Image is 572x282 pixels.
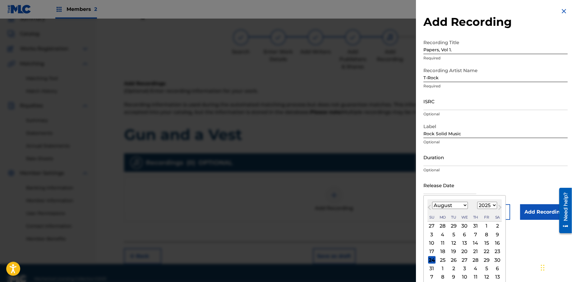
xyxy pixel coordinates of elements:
div: Choose Monday, July 28th, 2025 [439,222,446,230]
div: Choose Thursday, July 31st, 2025 [472,222,479,230]
div: Choose Tuesday, September 9th, 2025 [450,273,457,281]
div: Choose Sunday, July 27th, 2025 [428,222,436,230]
div: Choose Friday, August 29th, 2025 [483,256,490,264]
div: Thursday [472,214,479,221]
div: Choose Saturday, August 16th, 2025 [494,239,501,247]
p: Required [423,83,568,89]
div: Choose Wednesday, August 27th, 2025 [461,256,468,264]
span: 2 [94,6,97,12]
div: Choose Tuesday, September 2nd, 2025 [450,265,457,272]
p: Required [423,55,568,61]
div: Choose Monday, August 25th, 2025 [439,256,446,264]
iframe: Resource Center [555,185,572,235]
div: Choose Saturday, August 23rd, 2025 [494,248,501,255]
div: Saturday [494,214,501,221]
div: Choose Tuesday, July 29th, 2025 [450,222,457,230]
div: Choose Wednesday, September 10th, 2025 [461,273,468,281]
div: Choose Monday, September 8th, 2025 [439,273,446,281]
div: Choose Thursday, September 4th, 2025 [472,265,479,272]
div: Choose Saturday, August 30th, 2025 [494,256,501,264]
div: Choose Sunday, September 7th, 2025 [428,273,436,281]
div: Choose Thursday, September 11th, 2025 [472,273,479,281]
span: Members [67,6,97,13]
div: Choose Sunday, August 17th, 2025 [428,248,436,255]
h2: Add Recording [423,15,568,29]
div: Choose Tuesday, August 5th, 2025 [450,231,457,238]
iframe: Chat Widget [539,252,570,282]
div: Choose Saturday, September 13th, 2025 [494,273,501,281]
div: Choose Friday, August 8th, 2025 [483,231,490,238]
div: Choose Sunday, August 3rd, 2025 [428,231,436,238]
div: Choose Wednesday, July 30th, 2025 [461,222,468,230]
div: Choose Saturday, September 6th, 2025 [494,265,501,272]
div: Friday [483,214,490,221]
div: Choose Wednesday, August 20th, 2025 [461,248,468,255]
div: Choose Thursday, August 14th, 2025 [472,239,479,247]
div: Choose Thursday, August 7th, 2025 [472,231,479,238]
div: Choose Wednesday, August 13th, 2025 [461,239,468,247]
div: Drag [541,258,545,277]
div: Choose Friday, September 5th, 2025 [483,265,490,272]
button: Next Month [495,204,505,214]
div: Choose Sunday, August 31st, 2025 [428,265,436,272]
div: Choose Sunday, August 10th, 2025 [428,239,436,247]
div: Choose Thursday, August 21st, 2025 [472,248,479,255]
div: Choose Saturday, August 2nd, 2025 [494,222,501,230]
div: Tuesday [450,214,457,221]
div: Month August, 2025 [427,222,502,281]
div: Choose Thursday, August 28th, 2025 [472,256,479,264]
div: Choose Wednesday, September 3rd, 2025 [461,265,468,272]
p: Optional [423,111,568,117]
div: Choose Friday, August 15th, 2025 [483,239,490,247]
div: Choose Friday, August 22nd, 2025 [483,248,490,255]
div: Choose Sunday, August 24th, 2025 [428,256,436,264]
div: Sunday [428,214,436,221]
div: Choose Saturday, August 9th, 2025 [494,231,501,238]
img: Top Rightsholders [55,6,63,13]
div: Choose Monday, September 1st, 2025 [439,265,446,272]
div: Choose Tuesday, August 19th, 2025 [450,248,457,255]
div: Choose Monday, August 18th, 2025 [439,248,446,255]
div: Choose Monday, August 4th, 2025 [439,231,446,238]
p: Optional [423,167,568,173]
p: Optional [423,139,568,145]
div: Choose Friday, September 12th, 2025 [483,273,490,281]
div: Wednesday [461,214,468,221]
div: Choose Friday, August 1st, 2025 [483,222,490,230]
div: Monday [439,214,446,221]
button: Previous Month [424,204,434,214]
img: MLC Logo [7,5,31,14]
div: Choose Wednesday, August 6th, 2025 [461,231,468,238]
div: Choose Monday, August 11th, 2025 [439,239,446,247]
div: Choose Tuesday, August 12th, 2025 [450,239,457,247]
div: Choose Tuesday, August 26th, 2025 [450,256,457,264]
